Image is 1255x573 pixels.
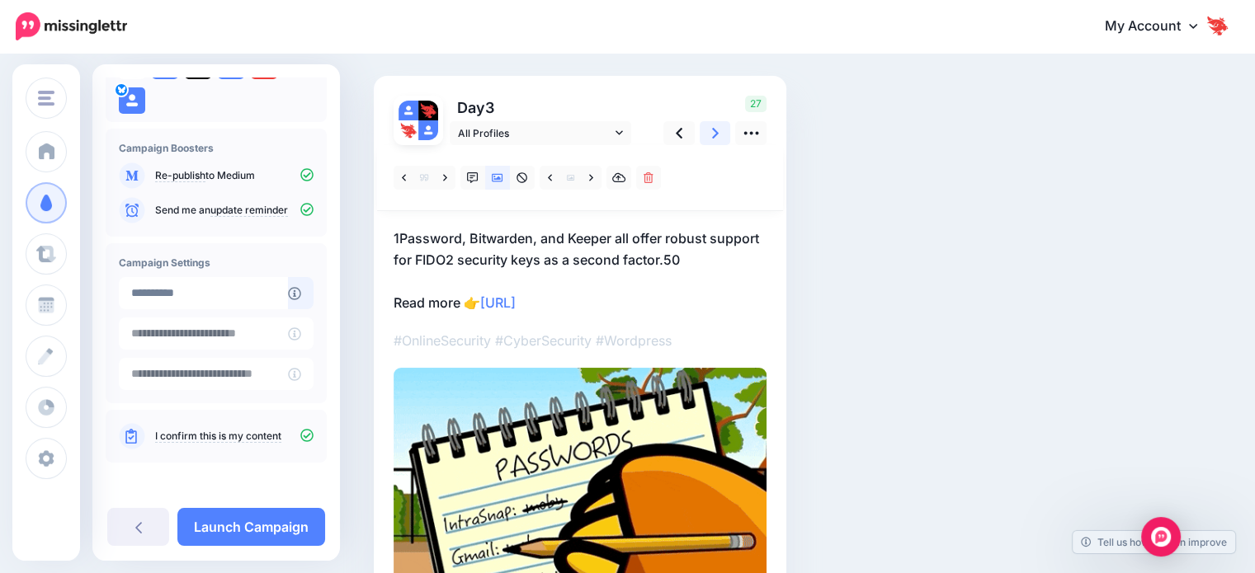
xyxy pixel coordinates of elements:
img: menu.png [38,91,54,106]
div: Open Intercom Messenger [1141,517,1181,557]
img: user_default_image.png [399,101,418,120]
h4: Campaign Boosters [119,142,314,154]
span: All Profiles [458,124,611,142]
p: Send me an [155,203,314,218]
img: user_default_image.png [418,120,438,140]
a: All Profiles [450,121,631,145]
p: Day [450,96,634,120]
p: to Medium [155,168,314,183]
p: 1Password, Bitwarden, and Keeper all offer robust support for FIDO2 security keys as a second fac... [394,228,767,313]
img: I-HudfTB-88570.jpg [399,120,418,140]
span: 3 [485,99,494,116]
a: My Account [1088,7,1230,47]
a: Re-publish [155,169,205,182]
p: #OnlineSecurity #CyberSecurity #Wordpress [394,330,767,351]
span: 27 [745,96,767,112]
a: Tell us how we can improve [1073,531,1235,553]
a: I confirm this is my content [155,430,281,443]
img: Missinglettr [16,12,127,40]
img: 101078149_602926993907858_1811568839826079744_n-bsa153255.jpg [418,101,438,120]
a: [URL] [480,294,516,311]
img: user_default_image.png [119,87,145,114]
a: update reminder [210,204,288,217]
h4: Campaign Settings [119,256,314,269]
